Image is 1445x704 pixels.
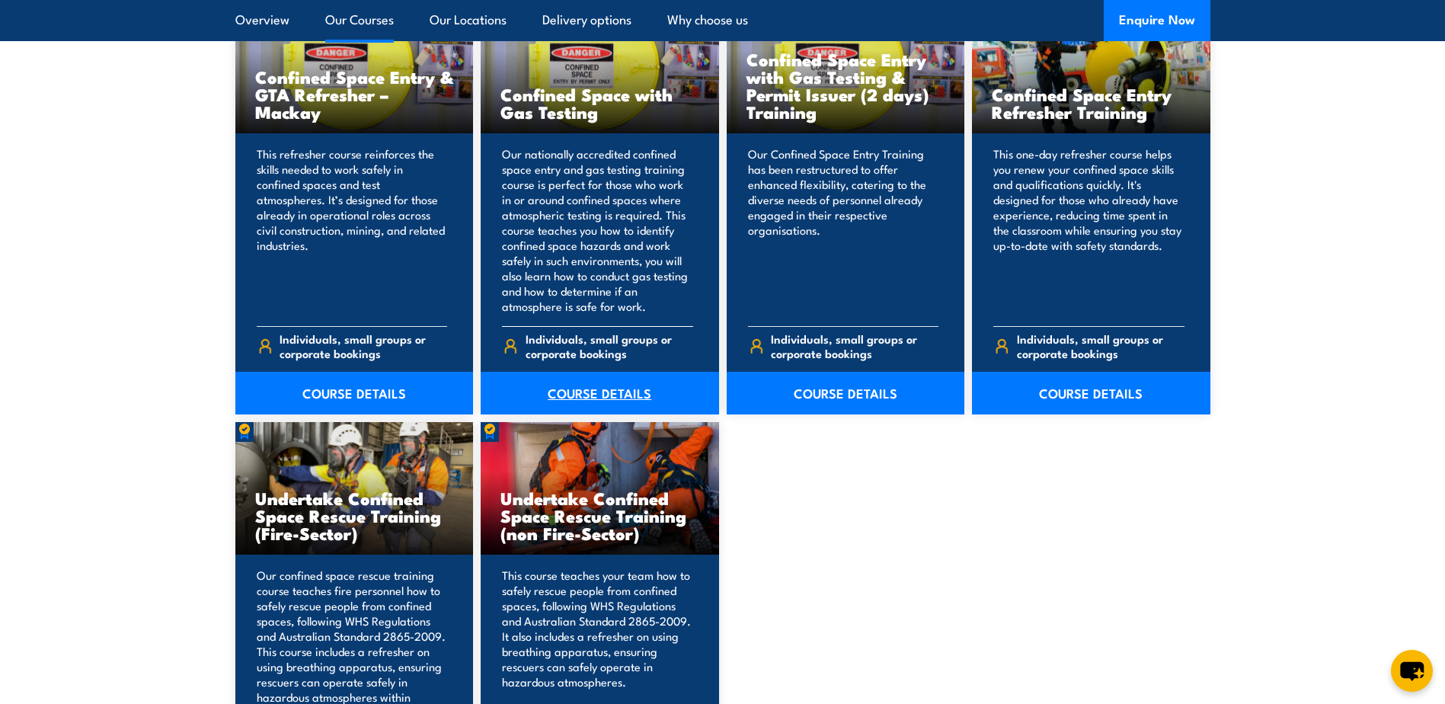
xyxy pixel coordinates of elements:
[972,372,1210,414] a: COURSE DETAILS
[481,372,719,414] a: COURSE DETAILS
[257,146,448,314] p: This refresher course reinforces the skills needed to work safely in confined spaces and test atm...
[748,146,939,314] p: Our Confined Space Entry Training has been restructured to offer enhanced flexibility, catering t...
[526,331,693,360] span: Individuals, small groups or corporate bookings
[255,68,454,120] h3: Confined Space Entry & GTA Refresher – Mackay
[746,50,945,120] h3: Confined Space Entry with Gas Testing & Permit Issuer (2 days) Training
[500,489,699,542] h3: Undertake Confined Space Rescue Training (non Fire-Sector)
[1391,650,1433,692] button: chat-button
[502,146,693,314] p: Our nationally accredited confined space entry and gas testing training course is perfect for tho...
[255,489,454,542] h3: Undertake Confined Space Rescue Training (Fire-Sector)
[280,331,447,360] span: Individuals, small groups or corporate bookings
[771,331,938,360] span: Individuals, small groups or corporate bookings
[500,85,699,120] h3: Confined Space with Gas Testing
[727,372,965,414] a: COURSE DETAILS
[235,372,474,414] a: COURSE DETAILS
[992,85,1191,120] h3: Confined Space Entry Refresher Training
[993,146,1184,314] p: This one-day refresher course helps you renew your confined space skills and qualifications quick...
[1017,331,1184,360] span: Individuals, small groups or corporate bookings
